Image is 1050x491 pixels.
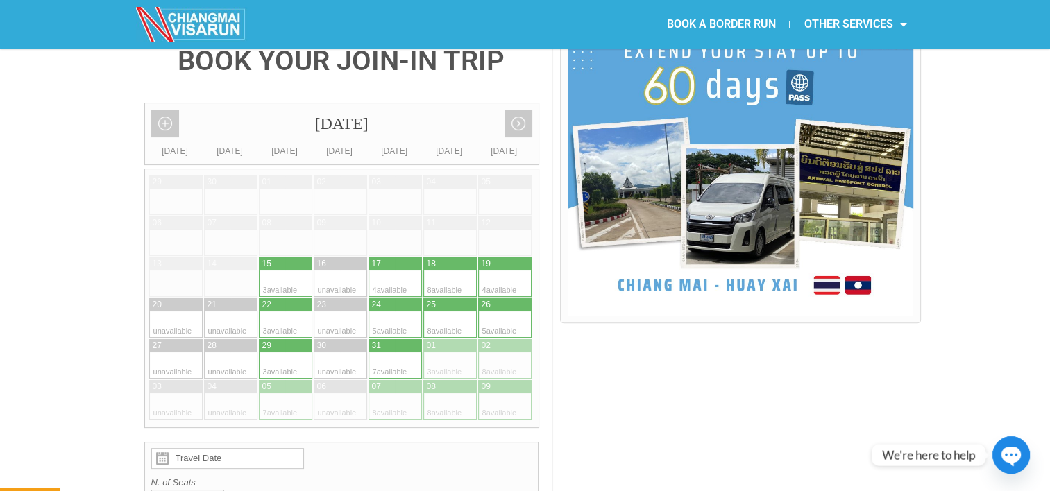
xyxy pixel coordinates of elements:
[427,340,436,352] div: 01
[372,217,381,229] div: 10
[317,176,326,188] div: 02
[153,299,162,311] div: 20
[790,8,920,40] a: OTHER SERVICES
[482,176,491,188] div: 05
[427,217,436,229] div: 11
[145,103,539,144] div: [DATE]
[208,381,217,393] div: 04
[317,340,326,352] div: 30
[208,299,217,311] div: 21
[482,258,491,270] div: 19
[372,299,381,311] div: 24
[427,258,436,270] div: 18
[208,217,217,229] div: 07
[208,176,217,188] div: 30
[262,299,271,311] div: 22
[262,340,271,352] div: 29
[427,381,436,393] div: 08
[477,144,532,158] div: [DATE]
[427,176,436,188] div: 04
[262,176,271,188] div: 01
[317,381,326,393] div: 06
[525,8,920,40] nav: Menu
[482,381,491,393] div: 09
[153,381,162,393] div: 03
[372,258,381,270] div: 17
[153,176,162,188] div: 29
[317,217,326,229] div: 09
[372,340,381,352] div: 31
[151,476,532,490] label: N. of Seats
[153,258,162,270] div: 13
[262,217,271,229] div: 08
[317,258,326,270] div: 16
[208,340,217,352] div: 28
[422,144,477,158] div: [DATE]
[652,8,789,40] a: BOOK A BORDER RUN
[148,144,203,158] div: [DATE]
[153,340,162,352] div: 27
[372,381,381,393] div: 07
[317,299,326,311] div: 23
[372,176,381,188] div: 03
[482,299,491,311] div: 26
[262,258,271,270] div: 15
[427,299,436,311] div: 25
[262,381,271,393] div: 05
[367,144,422,158] div: [DATE]
[153,217,162,229] div: 06
[203,144,257,158] div: [DATE]
[144,47,539,75] h4: BOOK YOUR JOIN-IN TRIP
[257,144,312,158] div: [DATE]
[208,258,217,270] div: 14
[482,340,491,352] div: 02
[482,217,491,229] div: 12
[312,144,367,158] div: [DATE]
